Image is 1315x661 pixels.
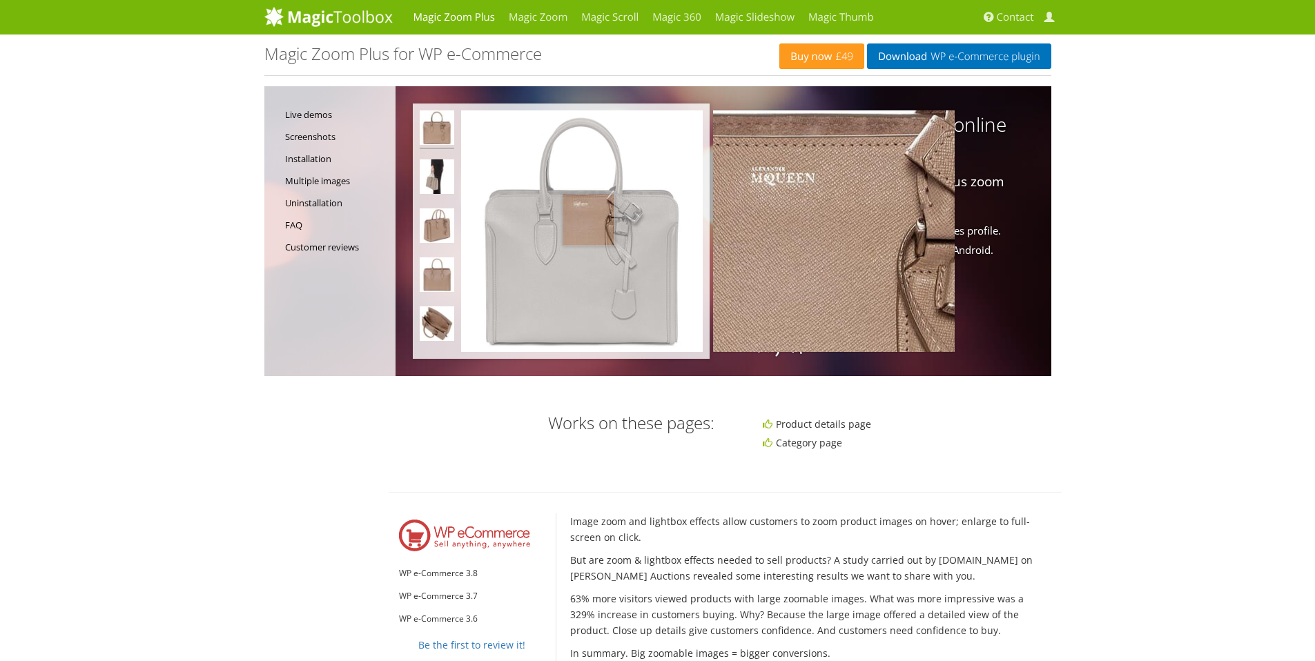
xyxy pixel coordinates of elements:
li: Mobile - works beautifully on iPad, iPhone, Android. [436,242,1036,258]
a: Live demos [285,103,389,126]
a: Features [817,274,871,292]
p: In summary. Big zoomable images = bigger conversions. [570,645,1051,661]
span: WP e-Commerce plugin [927,51,1040,62]
span: Contact [997,10,1034,24]
p: But are zoom & lightbox effects needed to sell products? A study carried out by [DOMAIN_NAME] on ... [570,552,1051,584]
a: FAQ [285,214,389,236]
a: Screenshots [285,126,389,148]
h3: Works on these pages: [399,414,715,432]
p: | [396,275,1024,291]
li: WP e-Commerce 3.6 [399,611,546,627]
a: Installation [285,148,389,170]
a: Buy now£49 [779,43,864,69]
span: £49 [832,51,853,62]
p: 63% more visitors viewed products with large zoomable images. What was more impressive was a 329%... [570,591,1051,638]
a: DownloadWP e-Commerce plugin [867,43,1051,69]
h1: Magic Zoom Plus for WP e-Commerce [264,45,542,63]
img: MagicToolbox.com - Image tools for your website [264,6,393,27]
a: Uninstallation [285,192,389,214]
li: WP e-Commerce 3.7 [399,588,546,604]
li: Category page [763,435,1049,451]
p: Impress customers using gorgeous zoom effects. [396,174,1024,206]
li: Easy to install, to instantly raise your websites profile. [436,223,1036,239]
a: Be the first to review it! [418,638,525,651]
li: WP e-Commerce 3.8 [399,565,546,581]
li: Product details page [763,416,1049,432]
h3: Absolutely essential for online stores. [396,114,1024,157]
a: Customer reviews [285,236,389,258]
p: Image zoom and lightbox effects allow customers to zoom product images on hover; enlarge to full-... [570,513,1051,545]
a: Download [878,274,941,292]
a: Multiple images [285,170,389,192]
